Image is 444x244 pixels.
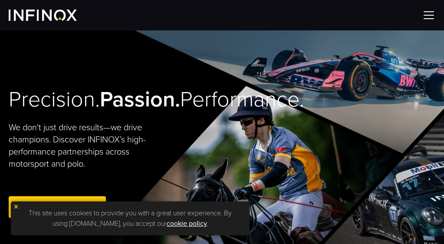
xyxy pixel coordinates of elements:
a: Open Live Account [9,196,106,218]
h2: Precision. Performance. [9,86,201,113]
a: cookie policy [167,219,207,228]
strong: Passion. [100,86,180,112]
img: yellow close icon [13,204,19,210]
p: We don't just drive results—we drive champions. Discover INFINOX’s high-performance partnerships ... [9,122,162,170]
p: This site uses cookies to provide you with a great user experience. By using [DOMAIN_NAME], you a... [15,206,245,231]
